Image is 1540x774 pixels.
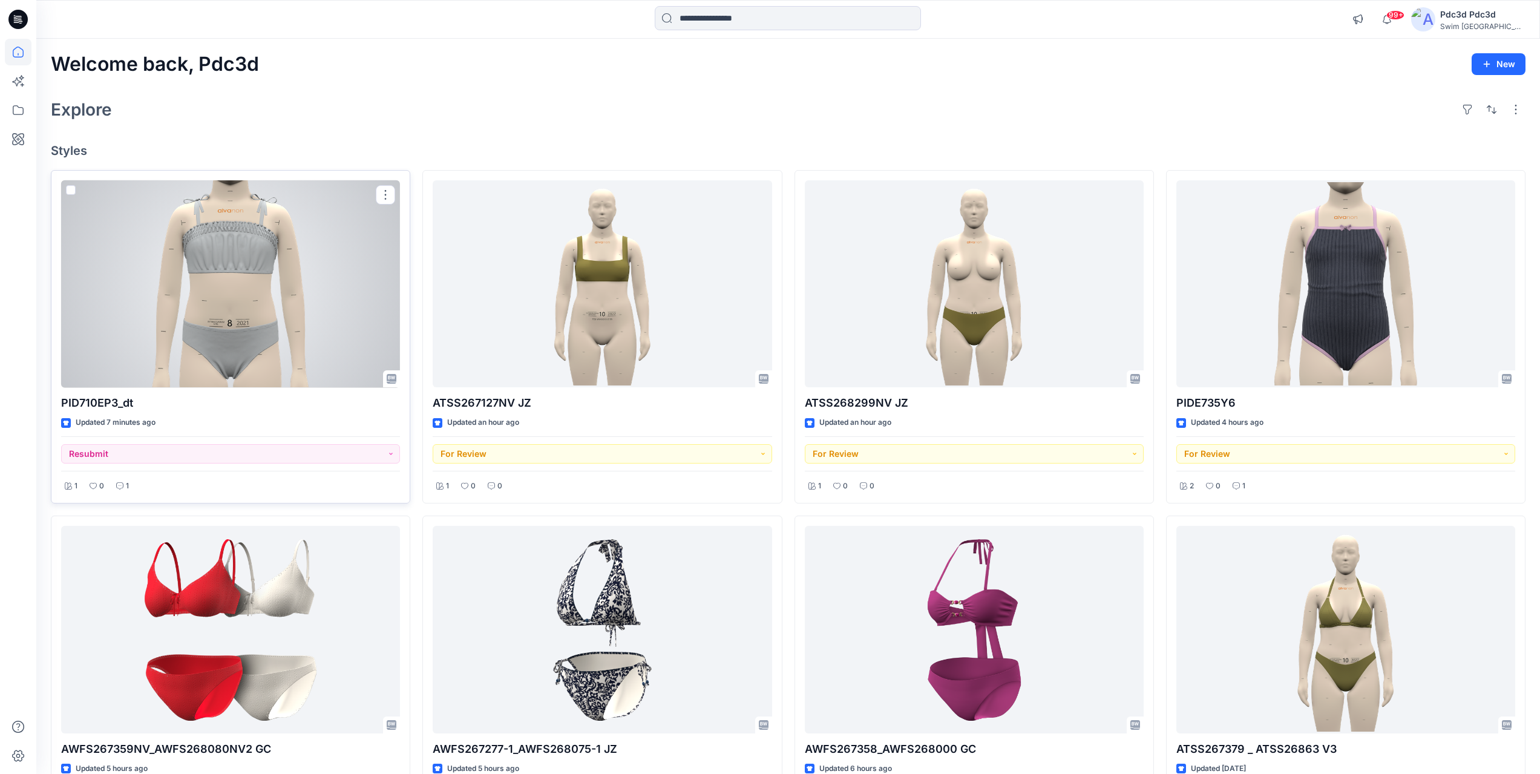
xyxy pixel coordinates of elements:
p: Updated 7 minutes ago [76,416,156,429]
div: Swim [GEOGRAPHIC_DATA] [1440,22,1525,31]
p: 1 [818,480,821,493]
p: Updated an hour ago [447,416,519,429]
p: ATSS268299NV JZ [805,395,1144,412]
p: AWFS267277-1_AWFS268075-1 JZ [433,741,772,758]
button: New [1472,53,1525,75]
a: ATSS267127NV JZ [433,180,772,388]
img: avatar [1411,7,1435,31]
h4: Styles [51,143,1525,158]
p: PID710EP3_dt [61,395,400,412]
a: AWFS267277-1_AWFS268075-1 JZ [433,526,772,733]
p: Updated 4 hours ago [1191,416,1263,429]
h2: Explore [51,100,112,119]
a: PIDE735Y6 [1176,180,1515,388]
p: 0 [843,480,848,493]
p: AWFS267358_AWFS268000 GC [805,741,1144,758]
a: ATSS267379 _ ATSS26863 V3 [1176,526,1515,733]
p: PIDE735Y6 [1176,395,1515,412]
p: 2 [1190,480,1194,493]
div: Pdc3d Pdc3d [1440,7,1525,22]
a: AWFS267358_AWFS268000 GC [805,526,1144,733]
p: 0 [471,480,476,493]
span: 99+ [1386,10,1404,20]
p: ATSS267379 _ ATSS26863 V3 [1176,741,1515,758]
a: PID710EP3_dt [61,180,400,388]
p: Updated an hour ago [819,416,891,429]
p: 0 [99,480,104,493]
p: 1 [74,480,77,493]
p: ATSS267127NV JZ [433,395,772,412]
p: 0 [1216,480,1221,493]
p: 1 [446,480,449,493]
p: 1 [126,480,129,493]
p: 1 [1242,480,1245,493]
h2: Welcome back, Pdc3d [51,53,259,76]
p: 0 [870,480,874,493]
p: 0 [497,480,502,493]
a: AWFS267359NV_AWFS268080NV2 GC [61,526,400,733]
p: AWFS267359NV_AWFS268080NV2 GC [61,741,400,758]
a: ATSS268299NV JZ [805,180,1144,388]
